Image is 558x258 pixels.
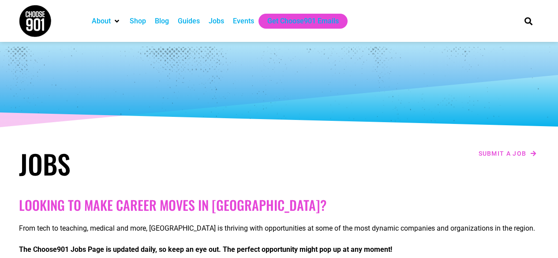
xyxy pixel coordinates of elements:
[87,14,509,29] nav: Main nav
[476,148,539,159] a: Submit a job
[155,16,169,26] a: Blog
[19,197,539,213] h2: Looking to make career moves in [GEOGRAPHIC_DATA]?
[92,16,111,26] a: About
[87,14,125,29] div: About
[19,148,275,179] h1: Jobs
[130,16,146,26] a: Shop
[233,16,254,26] a: Events
[479,150,527,157] span: Submit a job
[19,223,539,234] p: From tech to teaching, medical and more, [GEOGRAPHIC_DATA] is thriving with opportunities at some...
[521,14,536,28] div: Search
[267,16,339,26] a: Get Choose901 Emails
[178,16,200,26] a: Guides
[209,16,224,26] a: Jobs
[19,245,392,254] strong: The Choose901 Jobs Page is updated daily, so keep an eye out. The perfect opportunity might pop u...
